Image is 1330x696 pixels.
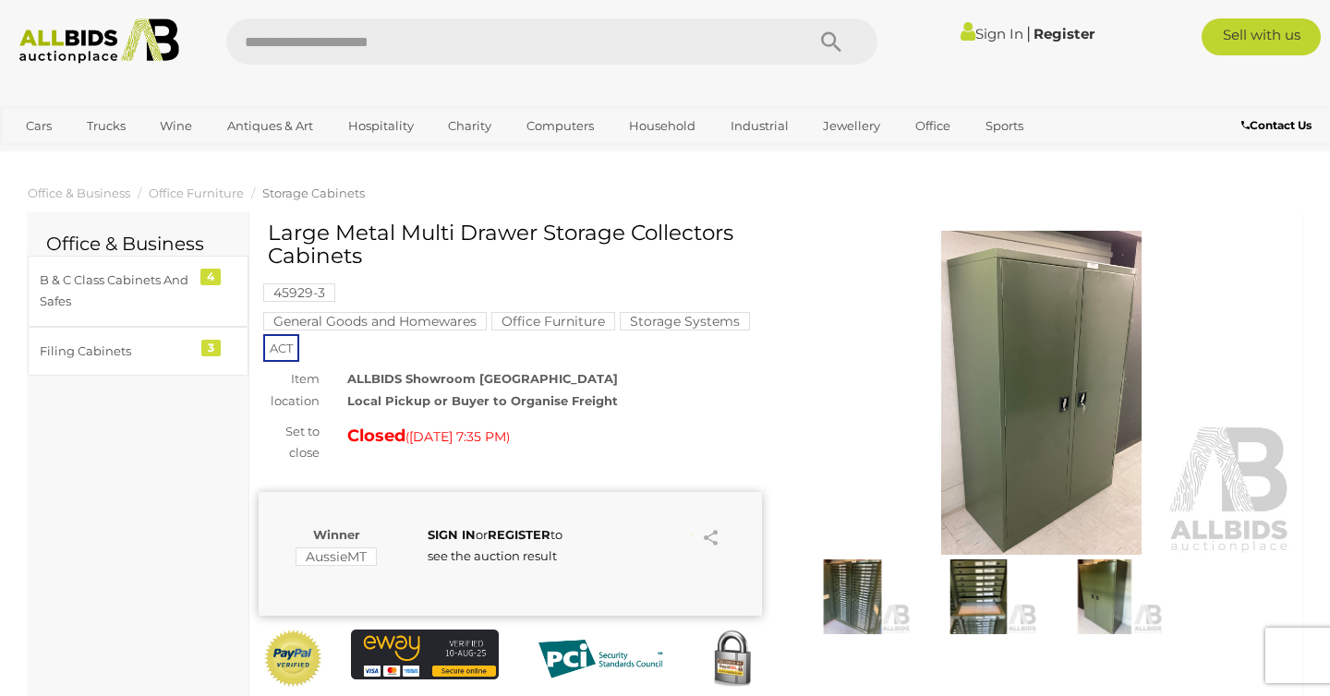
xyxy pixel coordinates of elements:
[201,340,221,356] div: 3
[1241,118,1312,132] b: Contact Us
[1241,115,1316,136] a: Contact Us
[28,186,130,200] a: Office & Business
[617,111,707,141] a: Household
[903,111,962,141] a: Office
[215,111,325,141] a: Antiques & Art
[785,18,877,65] button: Search
[263,283,335,302] mark: 45929-3
[794,559,911,634] img: Large Metal Multi Drawer Storage Collectors Cabinets
[10,18,189,64] img: Allbids.com.au
[526,630,674,689] img: PCI DSS compliant
[973,111,1035,141] a: Sports
[811,111,892,141] a: Jewellery
[488,527,550,542] a: REGISTER
[200,269,221,285] div: 4
[491,314,615,329] a: Office Furniture
[719,111,801,141] a: Industrial
[428,527,562,563] span: or to see the auction result
[436,111,503,141] a: Charity
[409,428,506,445] span: [DATE] 7:35 PM
[28,256,248,327] a: B & C Class Cabinets And Safes 4
[46,234,230,254] h2: Office & Business
[296,547,377,566] mark: AussieMT
[702,630,762,690] img: Secured by Rapid SSL
[245,368,333,412] div: Item location
[1046,559,1163,634] img: Large Metal Multi Drawer Storage Collectors Cabinets
[28,327,248,376] a: Filing Cabinets 3
[148,111,204,141] a: Wine
[491,312,615,330] mark: Office Furniture
[790,231,1293,555] img: Large Metal Multi Drawer Storage Collectors Cabinets
[1202,18,1321,55] a: Sell with us
[268,222,757,269] h1: Large Metal Multi Drawer Storage Collectors Cabinets
[263,630,323,688] img: Official PayPal Seal
[40,341,192,362] div: Filing Cabinets
[263,314,487,329] a: General Goods and Homewares
[263,285,335,300] a: 45929-3
[14,141,169,172] a: [GEOGRAPHIC_DATA]
[428,527,476,542] a: SIGN IN
[336,111,426,141] a: Hospitality
[1034,25,1094,42] a: Register
[347,371,618,386] strong: ALLBIDS Showroom [GEOGRAPHIC_DATA]
[620,312,750,330] mark: Storage Systems
[405,429,510,444] span: ( )
[263,312,487,330] mark: General Goods and Homewares
[313,527,360,542] b: Winner
[14,111,64,141] a: Cars
[149,186,244,200] a: Office Furniture
[920,559,1036,634] img: Large Metal Multi Drawer Storage Collectors Cabinets
[347,426,405,446] strong: Closed
[1026,23,1031,43] span: |
[351,630,499,678] img: eWAY Payment Gateway
[262,186,365,200] a: Storage Cabinets
[75,111,138,141] a: Trucks
[245,421,333,464] div: Set to close
[40,270,192,313] div: B & C Class Cabinets And Safes
[514,111,606,141] a: Computers
[620,314,750,329] a: Storage Systems
[961,25,1023,42] a: Sign In
[263,334,299,362] span: ACT
[347,393,618,408] strong: Local Pickup or Buyer to Organise Freight
[676,526,695,545] li: Watch this item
